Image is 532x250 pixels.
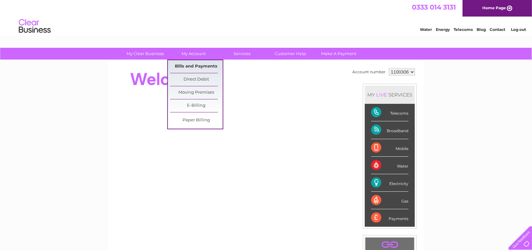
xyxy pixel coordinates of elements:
[170,73,223,86] a: Direct Debit
[454,27,473,32] a: Telecoms
[420,27,432,32] a: Water
[264,48,317,60] a: Customer Help
[511,27,526,32] a: Log out
[351,67,387,77] td: Account number
[170,99,223,112] a: E-Billing
[371,209,408,226] div: Payments
[436,27,450,32] a: Energy
[313,48,365,60] a: Make A Payment
[371,174,408,192] div: Electricity
[490,27,505,32] a: Contact
[170,114,223,127] a: Paper Billing
[477,27,486,32] a: Blog
[371,192,408,209] div: Gas
[371,157,408,174] div: Water
[168,48,220,60] a: My Account
[365,86,415,104] div: MY SERVICES
[119,48,172,60] a: My Clear Business
[371,104,408,121] div: Telecoms
[216,48,269,60] a: Services
[170,60,223,73] a: Bills and Payments
[412,3,456,11] a: 0333 014 3131
[371,121,408,139] div: Broadband
[375,92,388,98] div: LIVE
[371,139,408,157] div: Mobile
[18,17,51,36] img: logo.png
[116,4,417,31] div: Clear Business is a trading name of Verastar Limited (registered in [GEOGRAPHIC_DATA] No. 3667643...
[170,86,223,99] a: Moving Premises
